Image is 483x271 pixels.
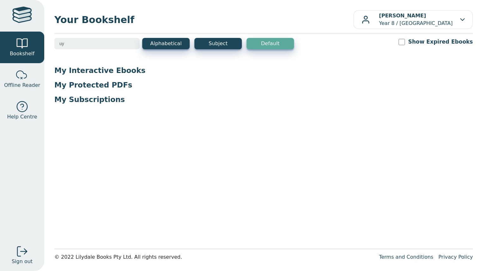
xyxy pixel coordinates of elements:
[7,113,37,121] span: Help Centre
[54,38,140,49] input: Search bookshelf (E.g: psychology)
[353,10,473,29] button: [PERSON_NAME]Year 8 / [GEOGRAPHIC_DATA]
[4,81,40,89] span: Offline Reader
[438,254,473,260] a: Privacy Policy
[379,254,433,260] a: Terms and Conditions
[408,38,473,46] label: Show Expired Ebooks
[379,12,453,27] p: Year 8 / [GEOGRAPHIC_DATA]
[54,13,353,27] span: Your Bookshelf
[54,80,473,90] p: My Protected PDFs
[54,95,473,104] p: My Subscriptions
[54,66,473,75] p: My Interactive Ebooks
[379,13,426,19] b: [PERSON_NAME]
[54,253,374,261] div: © 2022 Lilydale Books Pty Ltd. All rights reserved.
[12,258,33,265] span: Sign out
[194,38,242,49] button: Subject
[10,50,34,57] span: Bookshelf
[247,38,294,49] button: Default
[142,38,190,49] button: Alphabetical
